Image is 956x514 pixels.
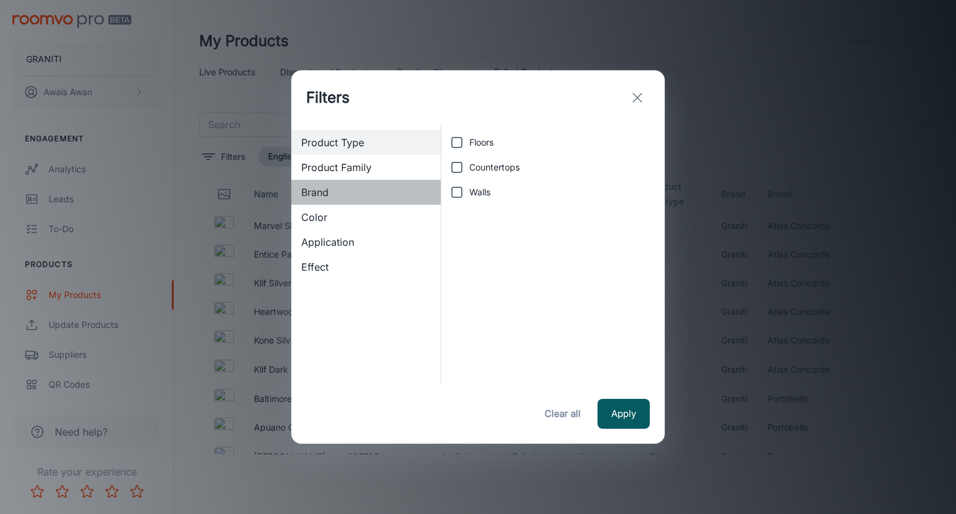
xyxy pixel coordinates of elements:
[301,259,431,274] span: Effect
[538,399,588,429] button: Clear all
[469,185,490,199] span: Walls
[301,185,431,200] span: Brand
[625,85,650,110] button: exit
[301,210,431,225] span: Color
[301,160,431,175] span: Product Family
[291,205,441,230] div: Color
[291,255,441,279] div: Effect
[301,235,431,250] span: Application
[291,230,441,255] div: Application
[301,135,431,150] span: Product Type
[291,155,441,180] div: Product Family
[306,86,350,109] h1: Filters
[469,161,520,174] span: Countertops
[291,180,441,205] div: Brand
[291,130,441,155] div: Product Type
[469,136,494,149] span: Floors
[597,399,650,429] button: Apply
